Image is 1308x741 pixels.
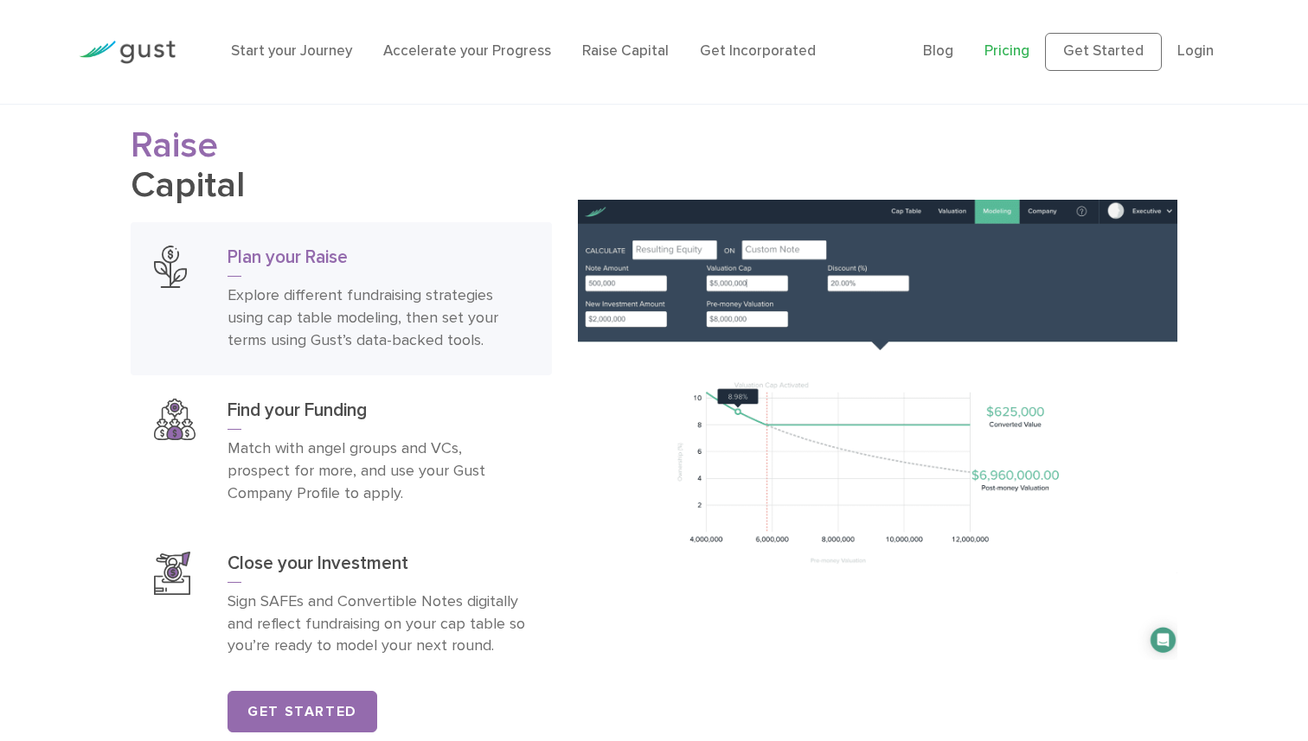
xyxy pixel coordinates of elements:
[79,41,176,64] img: Gust Logo
[1045,33,1162,71] a: Get Started
[231,42,352,60] a: Start your Journey
[154,246,187,288] img: Plan Your Raise
[700,42,816,60] a: Get Incorporated
[984,42,1029,60] a: Pricing
[154,399,196,440] img: Find Your Funding
[131,222,552,375] a: Plan Your RaisePlan your RaiseExplore different fundraising strategies using cap table modeling, ...
[228,246,529,277] h3: Plan your Raise
[131,124,218,167] span: Raise
[131,126,552,206] h2: Capital
[228,591,529,658] p: Sign SAFEs and Convertible Notes digitally and reflect fundraising on your cap table so you’re re...
[228,438,529,505] p: Match with angel groups and VCs, prospect for more, and use your Gust Company Profile to apply.
[923,42,953,60] a: Blog
[228,399,529,430] h3: Find your Funding
[578,200,1177,660] img: Plan Your Raise
[154,552,189,595] img: Close Your Investment
[228,284,529,352] p: Explore different fundraising strategies using cap table modeling, then set your terms using Gust...
[228,691,377,732] a: Get Started
[131,375,552,528] a: Find Your FundingFind your FundingMatch with angel groups and VCs, prospect for more, and use you...
[1177,42,1214,60] a: Login
[131,528,552,681] a: Close Your InvestmentClose your InvestmentSign SAFEs and Convertible Notes digitally and reflect ...
[383,42,551,60] a: Accelerate your Progress
[582,42,669,60] a: Raise Capital
[228,552,529,583] h3: Close your Investment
